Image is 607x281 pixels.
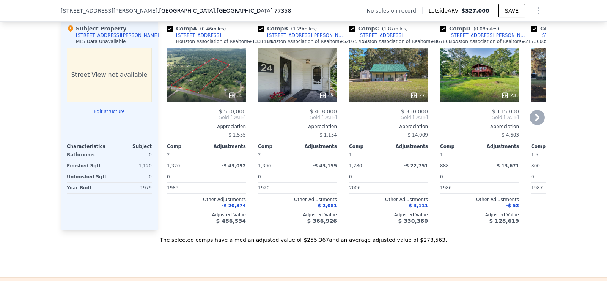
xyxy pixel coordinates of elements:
[228,92,243,99] div: 35
[67,48,152,102] div: Street View not available
[409,203,428,208] span: $ 3,111
[531,143,571,149] div: Comp
[67,171,108,182] div: Unfinished Sqft
[258,183,296,193] div: 1920
[176,38,275,44] div: Houston Association of Realtors # 13314642
[349,183,387,193] div: 2006
[481,183,519,193] div: -
[228,132,246,138] span: $ 1,555
[531,183,569,193] div: 1987
[440,114,519,121] span: Sold [DATE]
[167,163,180,168] span: 1,320
[349,174,352,179] span: 0
[540,32,585,38] div: [STREET_ADDRESS]
[390,171,428,182] div: -
[401,108,428,114] span: $ 350,000
[258,163,271,168] span: 1,390
[111,149,152,160] div: 0
[470,26,502,32] span: ( miles)
[502,132,519,138] span: $ 4,603
[109,143,152,149] div: Subject
[67,149,108,160] div: Bathrooms
[440,143,480,149] div: Comp
[293,26,303,32] span: 1.29
[497,163,519,168] span: $ 13,671
[61,230,546,244] div: The selected comps have a median adjusted value of $255,367 and an average adjusted value of $278...
[197,26,229,32] span: ( miles)
[379,26,411,32] span: ( miles)
[404,163,428,168] span: -$ 22,751
[531,149,569,160] div: 1.5
[358,38,457,44] div: Houston Association of Realtors # 86786612
[398,218,428,224] span: $ 330,360
[349,163,362,168] span: 1,280
[449,38,548,44] div: Houston Association of Realtors # 21736035
[531,32,585,38] a: [STREET_ADDRESS]
[440,183,478,193] div: 1986
[307,218,337,224] span: $ 366,926
[440,149,478,160] div: 1
[258,25,320,32] div: Comp B
[67,183,108,193] div: Year Built
[219,108,246,114] span: $ 550,000
[167,149,205,160] div: 2
[319,132,337,138] span: $ 1,154
[481,171,519,182] div: -
[531,163,540,168] span: 800
[349,143,388,149] div: Comp
[390,183,428,193] div: -
[498,4,525,17] button: SAVE
[384,26,394,32] span: 1.87
[258,32,346,38] a: [STREET_ADDRESS][PERSON_NAME]
[349,25,411,32] div: Comp C
[208,149,246,160] div: -
[480,143,519,149] div: Adjustments
[215,8,291,14] span: , [GEOGRAPHIC_DATA] 77358
[267,38,366,44] div: Houston Association of Realtors # 52075775
[367,7,422,14] div: No sales on record
[111,171,152,182] div: 0
[202,26,212,32] span: 0.46
[349,114,428,121] span: Sold [DATE]
[440,174,443,179] span: 0
[297,143,337,149] div: Adjustments
[531,3,546,18] button: Show Options
[167,32,221,38] a: [STREET_ADDRESS]
[299,149,337,160] div: -
[299,171,337,182] div: -
[267,32,346,38] div: [STREET_ADDRESS][PERSON_NAME]
[349,197,428,203] div: Other Adjustments
[167,197,246,203] div: Other Adjustments
[531,25,593,32] div: Comp E
[67,160,108,171] div: Finished Sqft
[111,183,152,193] div: 1979
[440,197,519,203] div: Other Adjustments
[440,124,519,130] div: Appreciation
[157,7,291,14] span: , [GEOGRAPHIC_DATA]
[531,174,534,179] span: 0
[299,183,337,193] div: -
[258,149,296,160] div: 2
[176,32,221,38] div: [STREET_ADDRESS]
[258,212,337,218] div: Adjusted Value
[216,218,246,224] span: $ 486,534
[111,160,152,171] div: 1,120
[481,149,519,160] div: -
[310,108,337,114] span: $ 408,000
[288,26,320,32] span: ( miles)
[61,7,157,14] span: [STREET_ADDRESS][PERSON_NAME]
[318,203,337,208] span: $ 2,081
[258,114,337,121] span: Sold [DATE]
[492,108,519,114] span: $ 115,000
[167,25,229,32] div: Comp A
[390,149,428,160] div: -
[461,8,489,14] span: $327,000
[475,26,486,32] span: 0.08
[258,143,297,149] div: Comp
[408,132,428,138] span: $ 14,009
[206,143,246,149] div: Adjustments
[76,32,159,38] div: [STREET_ADDRESS][PERSON_NAME]
[167,183,205,193] div: 1983
[67,25,126,32] div: Subject Property
[440,32,528,38] a: [STREET_ADDRESS][PERSON_NAME]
